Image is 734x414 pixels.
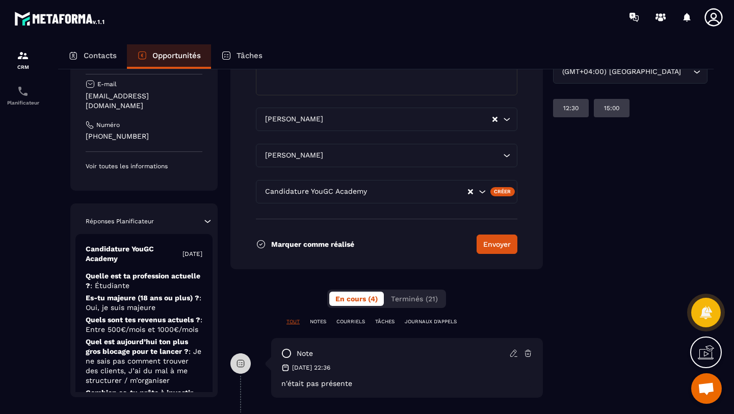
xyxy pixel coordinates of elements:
[97,80,117,88] p: E-mail
[286,318,300,325] p: TOUT
[263,114,325,125] span: [PERSON_NAME]
[263,150,325,161] span: [PERSON_NAME]
[182,250,202,258] p: [DATE]
[17,49,29,62] img: formation
[3,64,43,70] p: CRM
[86,91,202,111] p: [EMAIL_ADDRESS][DOMAIN_NAME]
[468,188,473,196] button: Clear Selected
[325,114,491,125] input: Search for option
[86,132,202,141] p: [PHONE_NUMBER]
[86,315,202,334] p: Quels sont tes revenus actuels ?
[691,373,722,404] div: Ouvrir le chat
[14,9,106,28] img: logo
[405,318,457,325] p: JOURNAUX D'APPELS
[3,42,43,77] a: formationformationCRM
[3,100,43,106] p: Planificateur
[152,51,201,60] p: Opportunités
[604,104,619,112] p: 15:00
[336,318,365,325] p: COURRIELS
[563,104,579,112] p: 12:30
[86,244,182,264] p: Candidature YouGC Academy
[281,379,533,387] p: n'était pas présente
[256,180,517,203] div: Search for option
[271,240,354,248] p: Marquer comme réalisé
[553,60,707,84] div: Search for option
[211,44,273,69] a: Tâches
[256,108,517,131] div: Search for option
[86,293,202,313] p: Es-tu majeure (18 ans ou plus) ?
[683,66,691,77] input: Search for option
[560,66,683,77] span: (GMT+04:00) [GEOGRAPHIC_DATA]
[375,318,395,325] p: TÂCHES
[492,116,497,123] button: Clear Selected
[385,292,444,306] button: Terminés (21)
[297,349,313,358] p: note
[391,295,438,303] span: Terminés (21)
[335,295,378,303] span: En cours (4)
[256,144,517,167] div: Search for option
[96,121,120,129] p: Numéro
[263,186,369,197] span: Candidature YouGC Academy
[86,337,202,385] p: Quel est aujourd’hui ton plus gros blocage pour te lancer ?
[86,271,202,291] p: Quelle est ta profession actuelle ?
[86,217,154,225] p: Réponses Planificateur
[477,235,517,254] button: Envoyer
[58,44,127,69] a: Contacts
[310,318,326,325] p: NOTES
[325,150,501,161] input: Search for option
[3,77,43,113] a: schedulerschedulerPlanificateur
[127,44,211,69] a: Opportunités
[329,292,384,306] button: En cours (4)
[490,187,515,196] div: Créer
[86,162,202,170] p: Voir toutes les informations
[17,85,29,97] img: scheduler
[292,364,330,372] p: [DATE] 22:36
[237,51,263,60] p: Tâches
[84,51,117,60] p: Contacts
[369,186,467,197] input: Search for option
[90,281,129,290] span: : Étudiante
